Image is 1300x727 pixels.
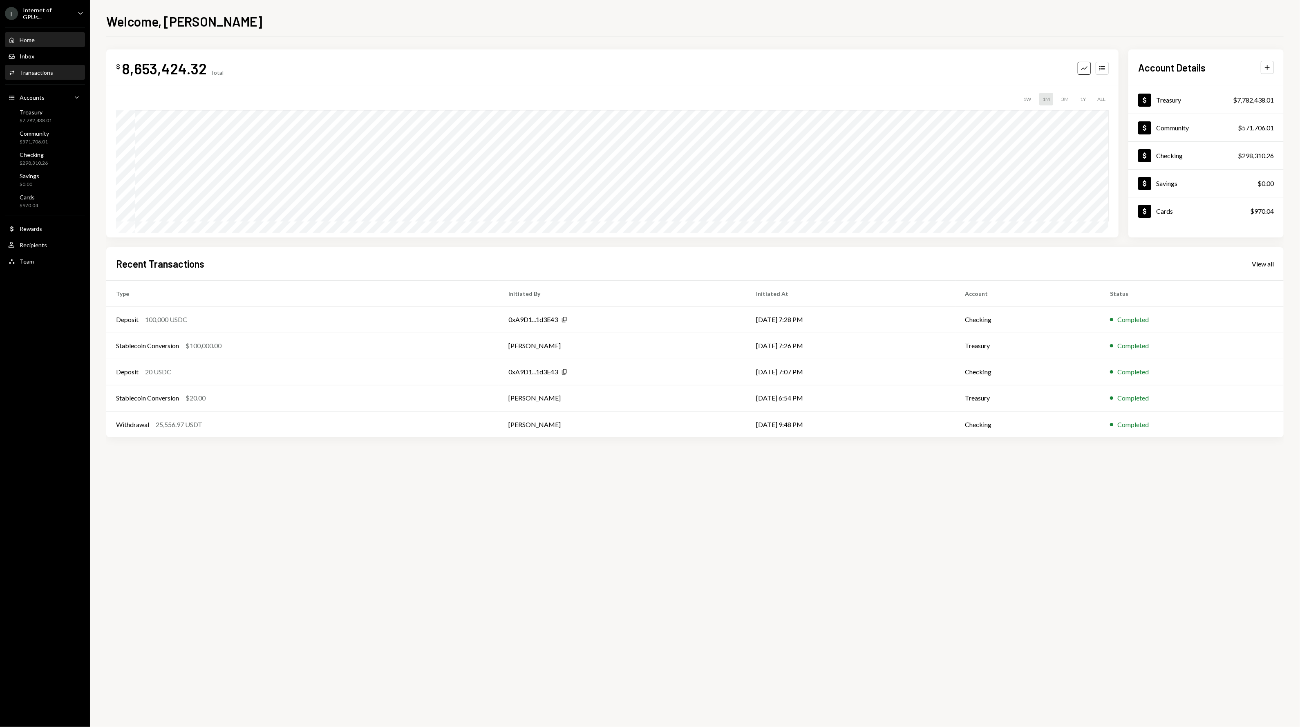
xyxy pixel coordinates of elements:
div: Deposit [116,367,139,377]
div: Deposit [116,315,139,324]
div: Rewards [20,225,42,232]
div: $571,706.01 [20,139,49,145]
div: Community [20,130,49,137]
td: [PERSON_NAME] [499,385,746,411]
a: Cards$970.04 [5,191,85,211]
div: $298,310.26 [1238,151,1274,161]
a: Recipients [5,237,85,252]
a: Inbox [5,49,85,63]
a: Checking$298,310.26 [5,149,85,168]
div: Cards [20,194,38,201]
div: 1Y [1077,93,1089,105]
a: Transactions [5,65,85,80]
div: Completed [1117,367,1149,377]
td: [DATE] 7:26 PM [746,333,955,359]
div: Team [20,258,34,265]
div: $298,310.26 [20,160,48,167]
div: 3M [1058,93,1072,105]
th: Status [1100,280,1284,306]
a: Team [5,254,85,268]
a: Checking$298,310.26 [1128,142,1284,169]
div: 1M [1039,93,1053,105]
div: Withdrawal [116,420,149,429]
div: Internet of GPUs... [23,7,71,20]
th: Initiated By [499,280,746,306]
th: Initiated At [746,280,955,306]
div: Transactions [20,69,53,76]
div: Treasury [20,109,52,116]
td: [DATE] 9:48 PM [746,411,955,437]
th: Type [106,280,499,306]
a: Home [5,32,85,47]
div: Completed [1117,341,1149,351]
div: Community [1156,124,1189,132]
td: Checking [955,359,1101,385]
div: 1W [1020,93,1034,105]
div: View all [1252,260,1274,268]
div: $0.00 [20,181,39,188]
div: Inbox [20,53,34,60]
div: Cards [1156,207,1173,215]
td: [DATE] 7:28 PM [746,306,955,333]
div: Total [210,69,224,76]
a: View all [1252,259,1274,268]
td: [PERSON_NAME] [499,333,746,359]
a: Community$571,706.01 [1128,114,1284,141]
a: Treasury$7,782,438.01 [5,106,85,126]
div: Completed [1117,393,1149,403]
div: Home [20,36,35,43]
td: [PERSON_NAME] [499,411,746,437]
div: $0.00 [1257,179,1274,188]
div: $7,782,438.01 [20,117,52,124]
a: Savings$0.00 [5,170,85,190]
td: Checking [955,411,1101,437]
h2: Account Details [1138,61,1206,74]
div: Completed [1117,315,1149,324]
div: $20.00 [186,393,206,403]
div: Stablecoin Conversion [116,341,179,351]
td: Checking [955,306,1101,333]
a: Rewards [5,221,85,236]
a: Cards$970.04 [1128,197,1284,225]
td: [DATE] 6:54 PM [746,385,955,411]
h2: Recent Transactions [116,257,204,271]
td: [DATE] 7:07 PM [746,359,955,385]
th: Account [955,280,1101,306]
div: ALL [1094,93,1109,105]
div: Treasury [1156,96,1181,104]
div: Savings [1156,179,1177,187]
div: 0xA9D1...1d3E43 [508,315,558,324]
div: 0xA9D1...1d3E43 [508,367,558,377]
div: Completed [1117,420,1149,429]
div: 8,653,424.32 [122,59,207,78]
div: Stablecoin Conversion [116,393,179,403]
div: $571,706.01 [1238,123,1274,133]
td: Treasury [955,385,1101,411]
div: Savings [20,172,39,179]
div: $970.04 [1250,206,1274,216]
a: Community$571,706.01 [5,128,85,147]
div: 100,000 USDC [145,315,187,324]
div: $970.04 [20,202,38,209]
div: $7,782,438.01 [1233,95,1274,105]
div: 25,556.97 USDT [156,420,202,429]
td: Treasury [955,333,1101,359]
div: I [5,7,18,20]
div: Checking [20,151,48,158]
a: Accounts [5,90,85,105]
div: $100,000.00 [186,341,222,351]
a: Treasury$7,782,438.01 [1128,86,1284,114]
div: Recipients [20,242,47,248]
div: $ [116,63,120,71]
a: Savings$0.00 [1128,170,1284,197]
h1: Welcome, [PERSON_NAME] [106,13,262,29]
div: 20 USDC [145,367,171,377]
div: Accounts [20,94,45,101]
div: Checking [1156,152,1183,159]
